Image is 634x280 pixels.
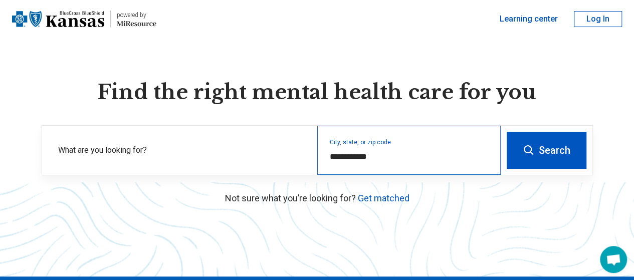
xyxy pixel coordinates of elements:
button: Search [507,132,586,169]
a: Learning center [500,13,558,25]
img: Blue Cross Blue Shield Kansas [12,7,104,31]
h1: Find the right mental health care for you [42,79,593,105]
button: Log In [574,11,622,27]
a: Open chat [600,246,627,273]
div: powered by [117,11,156,20]
a: Get matched [358,193,409,203]
p: Not sure what you’re looking for? [42,191,593,205]
a: Blue Cross Blue Shield Kansaspowered by [12,7,156,31]
label: What are you looking for? [58,144,305,156]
